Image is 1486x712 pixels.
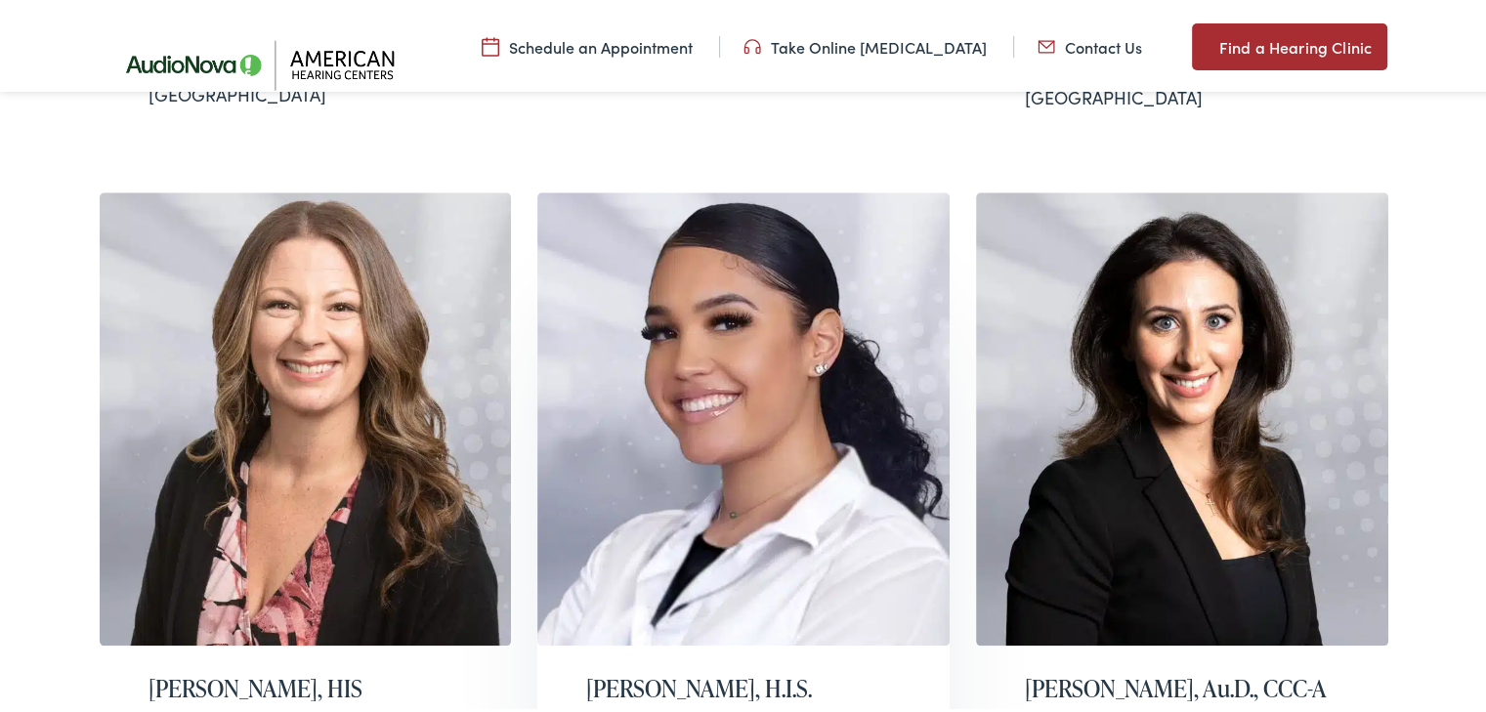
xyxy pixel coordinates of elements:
img: utility icon [1192,31,1210,55]
h2: [PERSON_NAME], HIS [149,671,463,699]
a: Schedule an Appointment [482,32,693,54]
img: utility icon [743,32,761,54]
a: Find a Hearing Clinic [1192,20,1387,66]
img: Melissa Negron is a hearing instrument specialist at American Hearing Centers in Monroe Township,... [537,188,950,642]
a: Take Online [MEDICAL_DATA] [743,32,987,54]
h2: [PERSON_NAME], Au.D., CCC-A [1025,671,1339,699]
a: Contact Us [1038,32,1142,54]
h2: [PERSON_NAME], H.I.S. [586,671,901,699]
img: Sarah Elias is an audiologist at American Hearing Centers in Lawrenceville, NJ. [976,188,1388,642]
img: utility icon [482,32,499,54]
img: utility icon [1038,32,1055,54]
